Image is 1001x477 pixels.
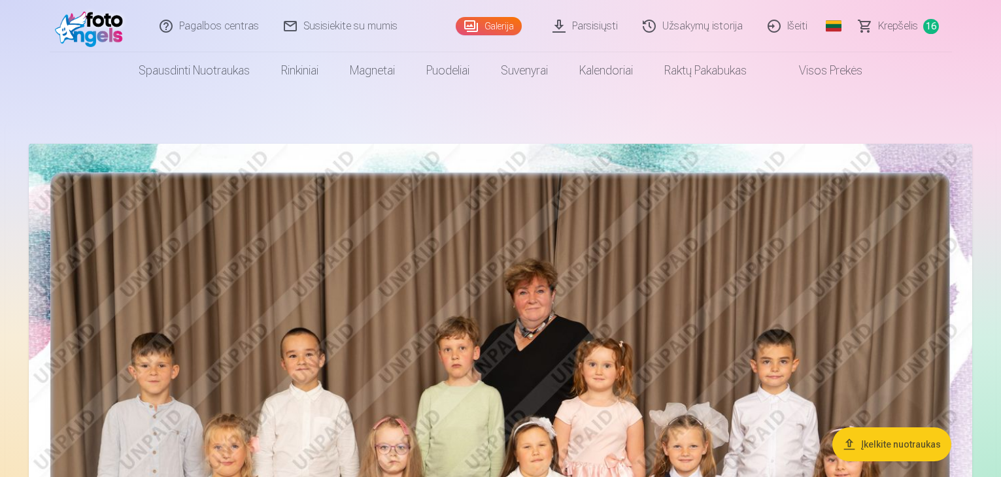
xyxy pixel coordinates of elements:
[265,52,334,89] a: Rinkiniai
[649,52,762,89] a: Raktų pakabukas
[411,52,485,89] a: Puodeliai
[762,52,878,89] a: Visos prekės
[564,52,649,89] a: Kalendoriai
[123,52,265,89] a: Spausdinti nuotraukas
[878,18,918,34] span: Krepšelis
[485,52,564,89] a: Suvenyrai
[832,427,951,461] button: Įkelkite nuotraukas
[456,17,522,35] a: Galerija
[334,52,411,89] a: Magnetai
[55,5,130,47] img: /fa2
[923,19,939,34] span: 16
